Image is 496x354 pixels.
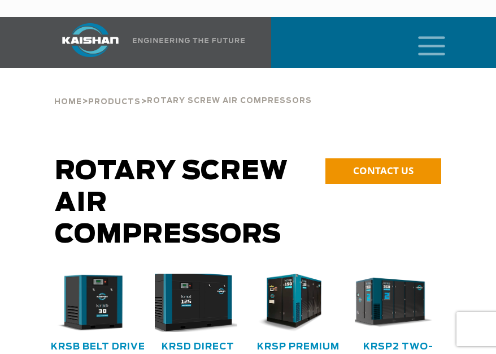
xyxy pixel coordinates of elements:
img: krsd125 [142,271,237,335]
a: mobile menu [414,33,433,52]
div: > > [54,68,312,111]
img: Engineering the future [133,38,245,43]
div: krsb30 [55,274,141,332]
span: Rotary Screw Air Compressors [55,159,288,248]
img: kaishan logo [48,23,133,57]
img: krsp350 [346,274,433,332]
img: krsp150 [246,274,333,332]
a: Home [54,96,82,106]
a: CONTACT US [325,158,441,184]
a: Kaishan USA [48,17,245,68]
span: Home [54,98,82,106]
a: Products [88,96,141,106]
span: CONTACT US [353,164,414,177]
div: krsp150 [255,274,341,332]
div: krsp350 [355,274,441,332]
span: Products [88,98,141,106]
img: krsb30 [46,274,133,332]
span: Rotary Screw Air Compressors [147,97,312,105]
div: krsd125 [155,274,241,332]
